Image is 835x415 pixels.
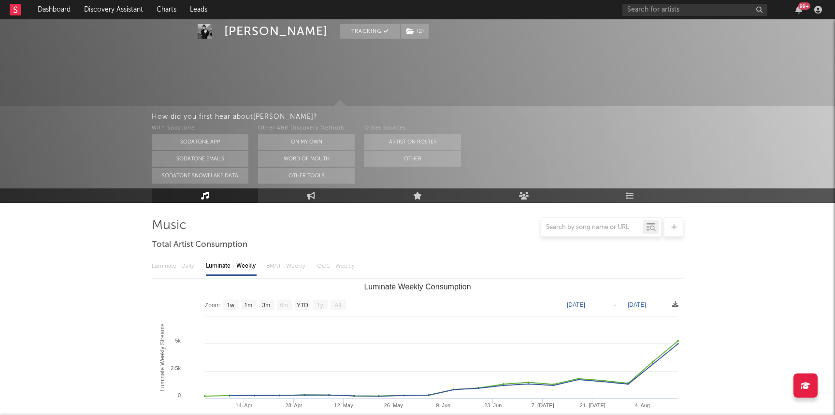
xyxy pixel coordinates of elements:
button: Word Of Mouth [258,151,355,167]
text: 1w [227,302,235,309]
text: 26. May [384,402,403,408]
button: Tracking [340,24,400,39]
text: [DATE] [628,301,646,308]
text: 9. Jun [436,402,450,408]
span: Total Artist Consumption [152,239,247,251]
button: Sodatone Snowflake Data [152,168,248,184]
text: Luminate Weekly Streams [159,324,166,391]
text: [DATE] [567,301,585,308]
button: Other Tools [258,168,355,184]
text: 1y [317,302,323,309]
text: → [611,301,617,308]
div: [PERSON_NAME] [224,24,328,39]
text: 28. Apr [286,402,302,408]
text: 7. [DATE] [532,402,554,408]
span: ( 2 ) [400,24,429,39]
div: With Sodatone [152,123,248,134]
text: 21. [DATE] [580,402,605,408]
button: Sodatone App [152,134,248,150]
text: 14. Apr [236,402,253,408]
div: 99 + [798,2,810,10]
button: Sodatone Emails [152,151,248,167]
div: How did you first hear about [PERSON_NAME] ? [152,111,835,123]
input: Search by song name or URL [541,224,643,231]
text: 1m [245,302,253,309]
text: 5k [175,338,181,343]
text: 0 [178,392,181,398]
button: (2) [401,24,429,39]
text: 4. Aug [635,402,650,408]
text: 12. May [334,402,354,408]
div: Other Sources [364,123,461,134]
div: Other A&R Discovery Methods [258,123,355,134]
text: YTD [297,302,308,309]
text: All [334,302,341,309]
text: Luminate Weekly Consumption [364,283,471,291]
button: 99+ [795,6,802,14]
input: Search for artists [622,4,767,16]
div: Luminate - Weekly [206,258,257,274]
button: Other [364,151,461,167]
text: 2.5k [171,365,181,371]
button: Artist on Roster [364,134,461,150]
text: 6m [280,302,288,309]
button: On My Own [258,134,355,150]
text: 3m [262,302,271,309]
text: 23. Jun [484,402,502,408]
text: Zoom [205,302,220,309]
